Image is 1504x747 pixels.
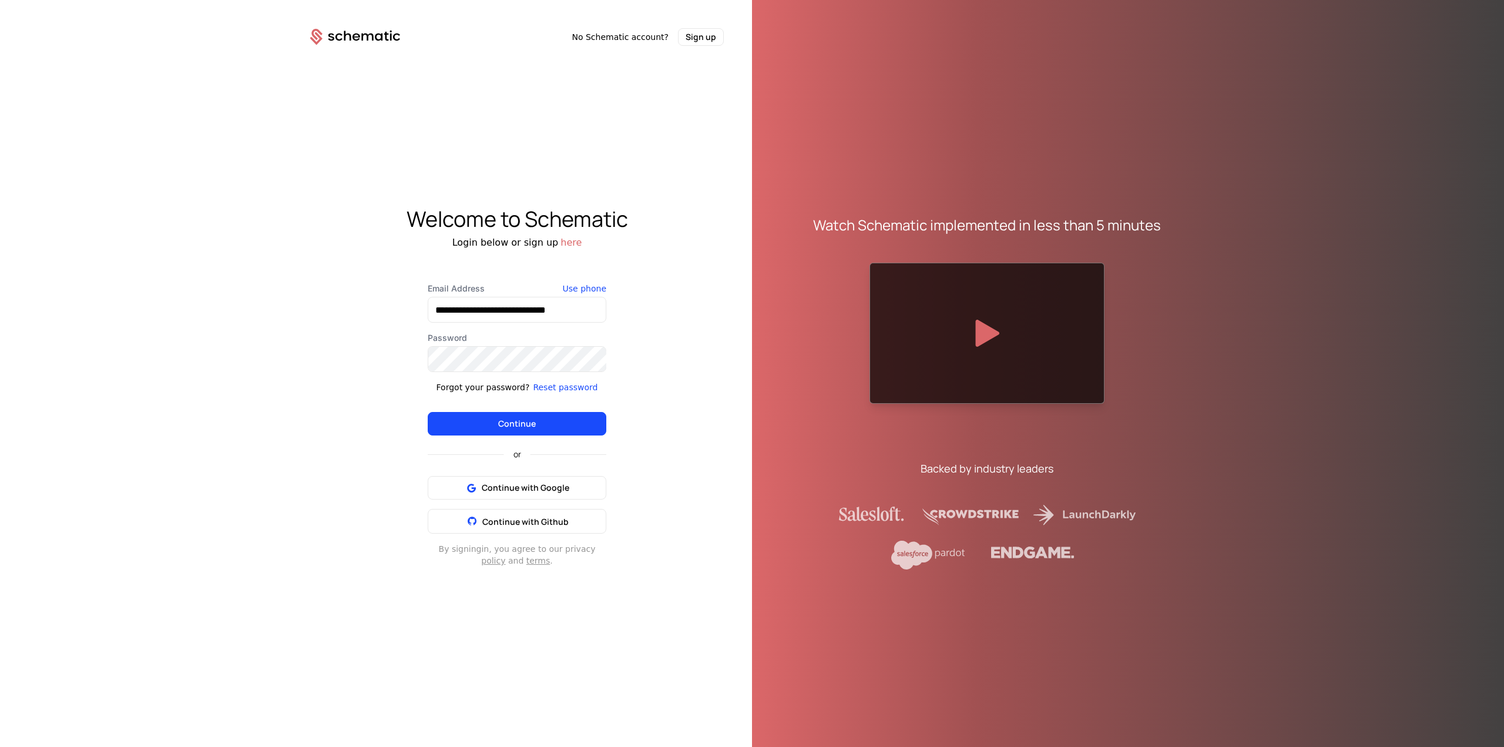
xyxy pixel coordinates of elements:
span: Continue with Google [482,482,569,494]
span: or [504,450,531,458]
button: Continue with Github [428,509,606,534]
label: Password [428,332,606,344]
button: Sign up [678,28,724,46]
div: Watch Schematic implemented in less than 5 minutes [813,216,1161,235]
label: Email Address [428,283,606,294]
div: Login below or sign up [282,236,752,250]
button: Reset password [533,381,597,393]
button: here [560,236,582,250]
div: Forgot your password? [437,381,530,393]
button: Continue [428,412,606,436]
a: policy [481,556,505,565]
span: Continue with Github [482,516,569,527]
a: terms [526,556,550,565]
button: Use phone [563,283,606,294]
div: Welcome to Schematic [282,207,752,231]
div: By signing in , you agree to our privacy and . [428,543,606,567]
div: Backed by industry leaders [921,460,1053,477]
button: Continue with Google [428,476,606,500]
span: No Schematic account? [572,31,669,43]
